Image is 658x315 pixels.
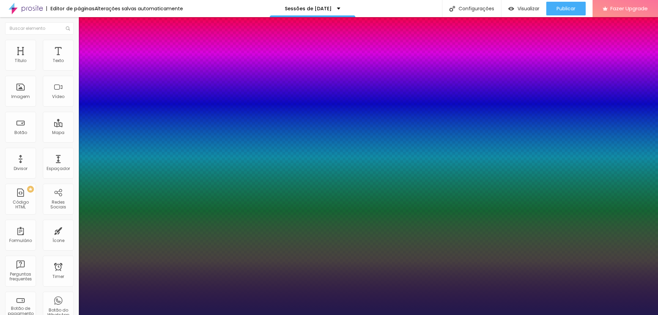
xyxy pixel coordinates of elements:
img: view-1.svg [508,6,514,12]
div: Editor de páginas [46,6,95,11]
input: Buscar elemento [5,22,74,35]
img: Icone [449,6,455,12]
button: Visualizar [501,2,546,15]
div: Ícone [52,238,64,243]
div: Mapa [52,130,64,135]
img: Icone [66,26,70,31]
div: Texto [53,58,64,63]
div: Vídeo [52,94,64,99]
div: Formulário [9,238,32,243]
div: Imagem [11,94,30,99]
div: Perguntas frequentes [7,272,34,282]
p: Sessões de [DATE] [285,6,332,11]
div: Timer [52,274,64,279]
button: Publicar [546,2,586,15]
span: Visualizar [517,6,539,11]
div: Redes Sociais [45,200,72,210]
div: Alterações salvas automaticamente [95,6,183,11]
div: Divisor [14,166,27,171]
div: Espaçador [47,166,70,171]
div: Título [15,58,26,63]
span: Fazer Upgrade [610,5,648,11]
div: Código HTML [7,200,34,210]
div: Botão [14,130,27,135]
span: Publicar [557,6,575,11]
